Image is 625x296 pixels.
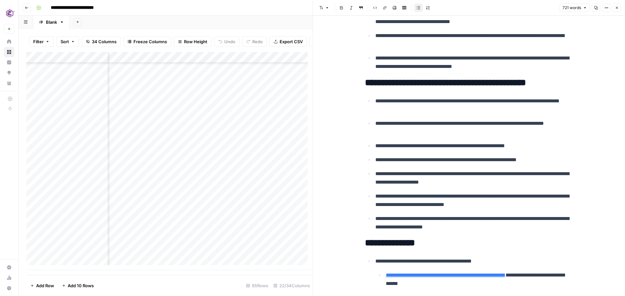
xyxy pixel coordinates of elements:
[36,282,54,289] span: Add Row
[56,36,79,47] button: Sort
[29,36,54,47] button: Filter
[123,36,171,47] button: Freeze Columns
[4,57,14,68] a: Insights
[4,78,14,88] a: Your Data
[46,19,57,25] div: Blank
[61,38,69,45] span: Sort
[271,280,312,291] div: 22/34 Columns
[82,36,121,47] button: 34 Columns
[242,36,267,47] button: Redo
[33,16,70,29] a: Blank
[58,280,98,291] button: Add 10 Rows
[4,273,14,283] a: Usage
[184,38,207,45] span: Row Height
[280,38,303,45] span: Export CSV
[4,5,14,21] button: Workspace: Commvault
[4,283,14,293] button: Help + Support
[252,38,263,45] span: Redo
[243,280,271,291] div: 65 Rows
[33,38,44,45] span: Filter
[174,36,212,47] button: Row Height
[4,36,14,47] a: Home
[4,68,14,78] a: Opportunities
[562,5,581,11] span: 721 words
[214,36,240,47] button: Undo
[224,38,235,45] span: Undo
[4,7,16,19] img: Commvault Logo
[560,4,590,12] button: 721 words
[26,280,58,291] button: Add Row
[92,38,117,45] span: 34 Columns
[4,47,14,57] a: Browse
[4,262,14,273] a: Settings
[68,282,94,289] span: Add 10 Rows
[133,38,167,45] span: Freeze Columns
[270,36,307,47] button: Export CSV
